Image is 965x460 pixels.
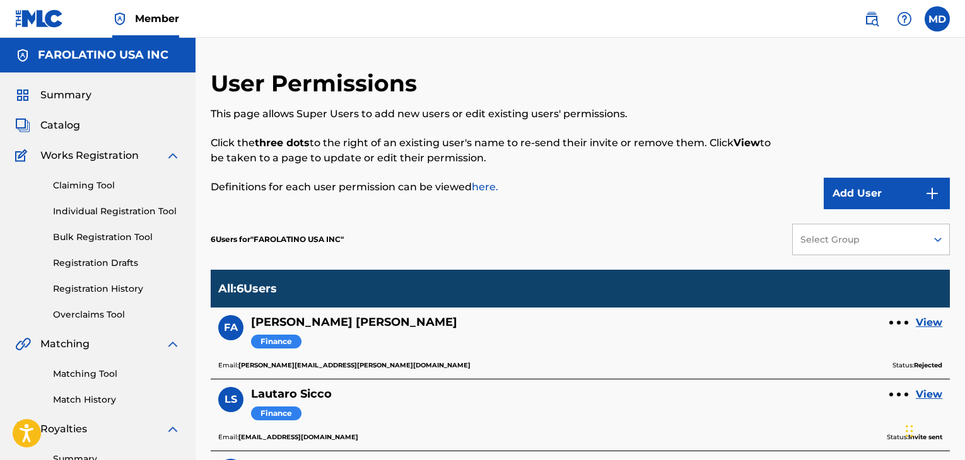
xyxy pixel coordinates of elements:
[887,432,942,443] p: Status:
[15,9,64,28] img: MLC Logo
[902,400,965,460] iframe: Chat Widget
[40,336,90,352] span: Matching
[250,234,344,244] span: FAROLATINO USA INC
[211,106,780,122] p: This page allows Super Users to add new users or edit existing users' permissions.
[925,6,950,32] div: User Menu
[255,137,310,149] strong: three dots
[800,233,918,246] div: Select Group
[224,320,238,335] span: FA
[824,178,950,209] button: Add User
[734,137,760,149] strong: View
[112,11,127,26] img: Top Rightsholder
[914,361,942,369] b: Rejected
[53,393,180,406] a: Match History
[211,135,780,166] p: Click the to the right of an existing user's name to re-send their invite or remove them. Click t...
[15,88,91,103] a: SummarySummary
[251,335,301,349] span: Finance
[135,11,179,26] span: Member
[38,48,168,62] h5: FAROLATINO USA INC
[218,282,277,296] p: All : 6 Users
[15,118,30,133] img: Catalog
[15,48,30,63] img: Accounts
[15,118,80,133] a: CatalogCatalog
[892,360,942,371] p: Status:
[251,387,332,401] h5: Lautaro Sicco
[15,148,32,163] img: Works Registration
[40,148,139,163] span: Works Registration
[225,392,237,407] span: LS
[15,88,30,103] img: Summary
[906,412,913,450] div: Arrastrar
[897,11,912,26] img: help
[211,234,250,244] span: 6 Users for
[53,179,180,192] a: Claiming Tool
[892,6,917,32] div: Help
[15,422,30,437] img: Royalties
[40,422,87,437] span: Royalties
[472,181,498,193] a: here.
[53,308,180,321] a: Overclaims Tool
[864,11,879,26] img: search
[930,287,965,388] iframe: Resource Center
[53,205,180,218] a: Individual Registration Tool
[211,69,423,98] h2: User Permissions
[902,400,965,460] div: Widget de chat
[238,433,358,441] b: [EMAIL_ADDRESS][DOMAIN_NAME]
[40,118,80,133] span: Catalog
[15,336,31,352] img: Matching
[40,88,91,103] span: Summary
[53,282,180,296] a: Registration History
[165,422,180,437] img: expand
[925,186,940,201] img: 9d2ae6d4665cec9f34b9.svg
[251,315,457,330] h5: Federico Aquino
[218,360,471,371] p: Email:
[53,256,180,270] a: Registration Drafts
[165,148,180,163] img: expand
[218,432,358,443] p: Email:
[251,406,301,421] span: Finance
[211,180,780,195] p: Definitions for each user permission can be viewed
[916,387,942,402] a: View
[238,361,471,369] b: [PERSON_NAME][EMAIL_ADDRESS][PERSON_NAME][DOMAIN_NAME]
[165,336,180,352] img: expand
[53,367,180,381] a: Matching Tool
[859,6,884,32] a: Public Search
[53,231,180,244] a: Bulk Registration Tool
[916,315,942,330] a: View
